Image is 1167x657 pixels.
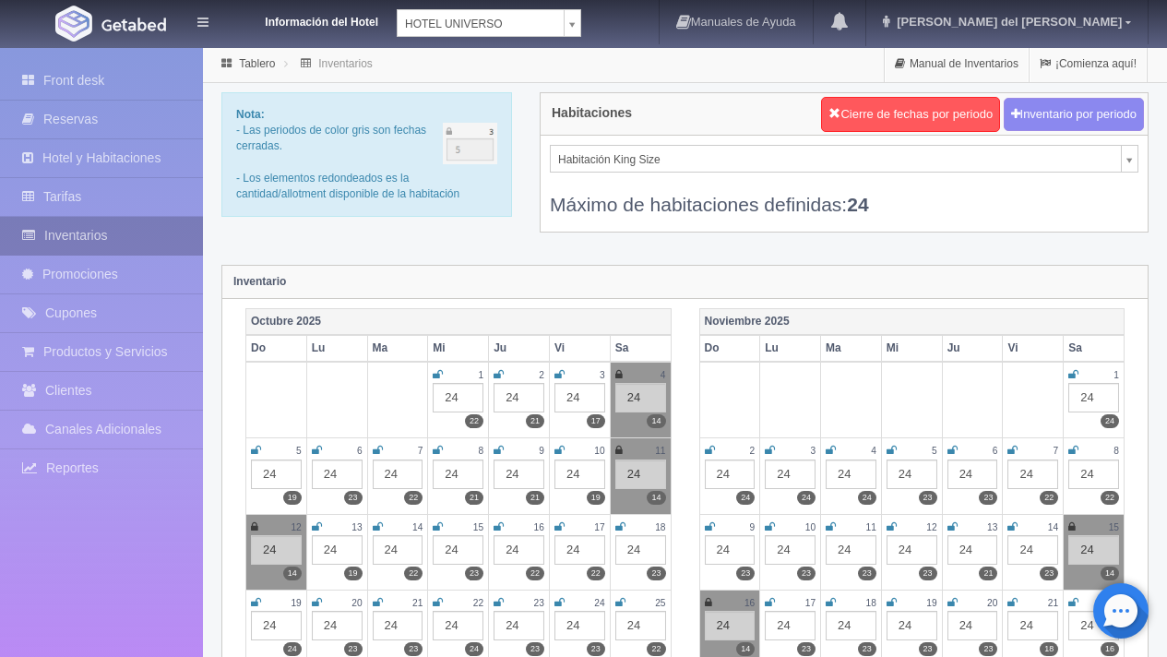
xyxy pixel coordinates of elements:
[647,491,665,505] label: 14
[821,335,882,362] th: Ma
[866,522,876,532] small: 11
[312,535,363,565] div: 24
[489,335,550,362] th: Ju
[312,460,363,489] div: 24
[251,611,302,640] div: 24
[554,535,605,565] div: 24
[478,446,483,456] small: 8
[1030,46,1147,82] a: ¡Comienza aquí!
[233,275,286,288] strong: Inventario
[1068,460,1119,489] div: 24
[805,522,816,532] small: 10
[552,106,632,120] h4: Habitaciones
[1003,335,1064,362] th: Vi
[594,522,604,532] small: 17
[373,460,423,489] div: 24
[433,611,483,640] div: 24
[750,522,756,532] small: 9
[1068,383,1119,412] div: 24
[887,460,937,489] div: 24
[919,567,937,580] label: 23
[373,535,423,565] div: 24
[1004,98,1144,132] button: Inventario por periodo
[610,335,671,362] th: Sa
[1068,611,1119,640] div: 24
[251,535,302,565] div: 24
[892,15,1122,29] span: [PERSON_NAME] del [PERSON_NAME]
[947,611,998,640] div: 24
[494,611,544,640] div: 24
[1113,446,1119,456] small: 8
[1040,567,1058,580] label: 23
[661,370,666,380] small: 4
[810,446,816,456] small: 3
[760,335,821,362] th: Lu
[558,146,1113,173] span: Habitación King Size
[494,535,544,565] div: 24
[858,642,876,656] label: 23
[526,414,544,428] label: 21
[587,567,605,580] label: 22
[655,522,665,532] small: 18
[554,611,605,640] div: 24
[291,522,301,532] small: 12
[433,383,483,412] div: 24
[231,9,378,30] dt: Información del Hotel
[947,460,998,489] div: 24
[251,460,302,489] div: 24
[418,446,423,456] small: 7
[465,414,483,428] label: 22
[885,46,1029,82] a: Manual de Inventarios
[1101,491,1119,505] label: 22
[932,446,937,456] small: 5
[1048,522,1058,532] small: 14
[367,335,428,362] th: Ma
[765,460,816,489] div: 24
[736,567,755,580] label: 23
[221,92,512,217] div: - Las periodos de color gris son fechas cerradas. - Los elementos redondeados es la cantidad/allo...
[594,446,604,456] small: 10
[306,335,367,362] th: Lu
[866,598,876,608] small: 18
[494,460,544,489] div: 24
[705,460,756,489] div: 24
[312,611,363,640] div: 24
[473,522,483,532] small: 15
[344,491,363,505] label: 23
[539,446,544,456] small: 9
[1101,642,1119,656] label: 16
[526,491,544,505] label: 21
[1064,335,1125,362] th: Sa
[887,611,937,640] div: 24
[1109,522,1119,532] small: 15
[987,522,997,532] small: 13
[736,642,755,656] label: 14
[412,598,423,608] small: 21
[821,97,1000,132] button: Cierre de fechas por periodo
[283,642,302,656] label: 24
[797,567,816,580] label: 23
[881,335,942,362] th: Mi
[443,123,497,164] img: cutoff.png
[705,611,756,640] div: 24
[554,460,605,489] div: 24
[283,491,302,505] label: 19
[797,491,816,505] label: 24
[926,522,936,532] small: 12
[473,598,483,608] small: 22
[826,535,876,565] div: 24
[858,567,876,580] label: 23
[534,598,544,608] small: 23
[246,308,672,335] th: Octubre 2025
[246,335,307,362] th: Do
[1040,642,1058,656] label: 18
[919,642,937,656] label: 23
[101,18,166,31] img: Getabed
[404,567,423,580] label: 22
[550,173,1138,218] div: Máximo de habitaciones definidas:
[1007,460,1058,489] div: 24
[351,598,362,608] small: 20
[858,491,876,505] label: 24
[705,535,756,565] div: 24
[871,446,876,456] small: 4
